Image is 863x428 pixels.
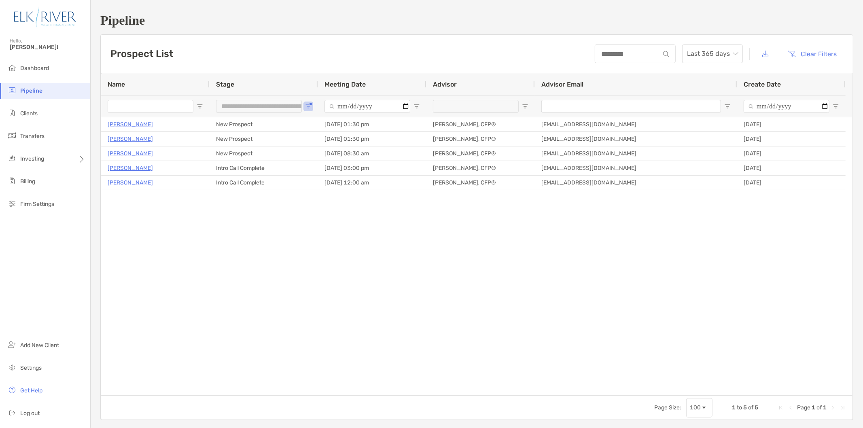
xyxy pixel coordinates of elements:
span: Name [108,81,125,88]
button: Clear Filters [782,45,843,63]
span: Clients [20,110,38,117]
a: [PERSON_NAME] [108,178,153,188]
img: add_new_client icon [7,340,17,350]
div: Last Page [840,405,846,411]
span: of [816,404,822,411]
div: [DATE] [737,161,846,175]
div: [EMAIL_ADDRESS][DOMAIN_NAME] [535,161,737,175]
div: [DATE] 12:00 am [318,176,426,190]
img: get-help icon [7,385,17,395]
button: Open Filter Menu [833,103,839,110]
div: New Prospect [210,117,318,131]
img: investing icon [7,153,17,163]
span: Pipeline [20,87,42,94]
h3: Prospect List [110,48,173,59]
span: Settings [20,364,42,371]
h1: Pipeline [100,13,853,28]
span: Log out [20,410,40,417]
span: of [748,404,753,411]
div: [PERSON_NAME], CFP® [426,161,535,175]
div: New Prospect [210,132,318,146]
img: input icon [663,51,669,57]
img: Zoe Logo [10,3,81,32]
span: Stage [216,81,234,88]
span: Create Date [744,81,781,88]
a: [PERSON_NAME] [108,134,153,144]
div: [PERSON_NAME], CFP® [426,117,535,131]
div: [PERSON_NAME], CFP® [426,176,535,190]
div: [PERSON_NAME], CFP® [426,146,535,161]
div: [DATE] [737,117,846,131]
img: pipeline icon [7,85,17,95]
img: settings icon [7,362,17,372]
span: Billing [20,178,35,185]
div: Page Size [686,398,712,417]
span: Dashboard [20,65,49,72]
div: [PERSON_NAME], CFP® [426,132,535,146]
span: Advisor [433,81,457,88]
div: [DATE] [737,146,846,161]
a: [PERSON_NAME] [108,163,153,173]
div: [DATE] 01:30 pm [318,117,426,131]
span: 5 [755,404,758,411]
button: Open Filter Menu [305,103,312,110]
div: Intro Call Complete [210,176,318,190]
img: clients icon [7,108,17,118]
div: Intro Call Complete [210,161,318,175]
div: [DATE] 01:30 pm [318,132,426,146]
div: [EMAIL_ADDRESS][DOMAIN_NAME] [535,176,737,190]
div: [EMAIL_ADDRESS][DOMAIN_NAME] [535,117,737,131]
img: logout icon [7,408,17,417]
div: 100 [690,404,701,411]
a: [PERSON_NAME] [108,148,153,159]
input: Meeting Date Filter Input [324,100,410,113]
div: Page Size: [654,404,681,411]
span: 1 [812,404,815,411]
div: [DATE] [737,132,846,146]
span: 1 [732,404,736,411]
span: [PERSON_NAME]! [10,44,85,51]
img: billing icon [7,176,17,186]
span: 1 [823,404,827,411]
span: Meeting Date [324,81,366,88]
div: [EMAIL_ADDRESS][DOMAIN_NAME] [535,132,737,146]
button: Open Filter Menu [413,103,420,110]
span: Get Help [20,387,42,394]
img: firm-settings icon [7,199,17,208]
button: Open Filter Menu [522,103,528,110]
input: Create Date Filter Input [744,100,829,113]
div: [EMAIL_ADDRESS][DOMAIN_NAME] [535,146,737,161]
div: Previous Page [787,405,794,411]
div: Next Page [830,405,836,411]
span: Investing [20,155,44,162]
input: Advisor Email Filter Input [541,100,721,113]
div: [DATE] [737,176,846,190]
span: 5 [743,404,747,411]
input: Name Filter Input [108,100,193,113]
div: First Page [778,405,784,411]
button: Open Filter Menu [197,103,203,110]
span: Last 365 days [687,45,738,63]
div: New Prospect [210,146,318,161]
a: [PERSON_NAME] [108,119,153,129]
div: [DATE] 08:30 am [318,146,426,161]
button: Open Filter Menu [724,103,731,110]
span: Firm Settings [20,201,54,208]
div: [DATE] 03:00 pm [318,161,426,175]
span: Advisor Email [541,81,583,88]
span: to [737,404,742,411]
img: dashboard icon [7,63,17,72]
span: Transfers [20,133,45,140]
span: Add New Client [20,342,59,349]
span: Page [797,404,810,411]
img: transfers icon [7,131,17,140]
